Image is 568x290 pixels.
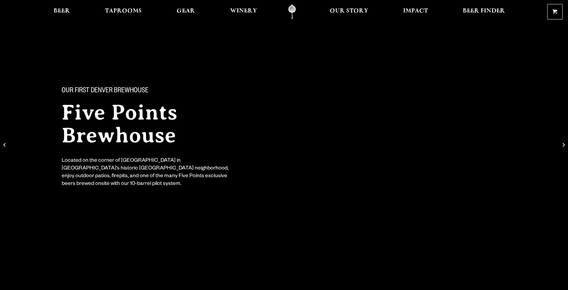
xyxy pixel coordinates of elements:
[62,101,271,147] h2: Five Points Brewhouse
[403,8,428,14] span: Impact
[105,8,142,14] span: Taprooms
[230,8,257,14] span: Winery
[325,4,373,19] a: Our Story
[399,4,432,19] a: Impact
[279,4,305,19] a: Odell Home
[101,4,146,19] a: Taprooms
[49,4,74,19] a: Beer
[330,8,368,14] span: Our Story
[62,87,148,96] span: Our First Denver Brewhouse
[54,8,70,14] span: Beer
[62,157,233,188] div: Located on the corner of [GEOGRAPHIC_DATA] in [GEOGRAPHIC_DATA]’s historic [GEOGRAPHIC_DATA] neig...
[172,4,199,19] a: Gear
[458,4,509,19] a: Beer Finder
[226,4,261,19] a: Winery
[177,8,195,14] span: Gear
[463,8,505,14] span: Beer Finder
